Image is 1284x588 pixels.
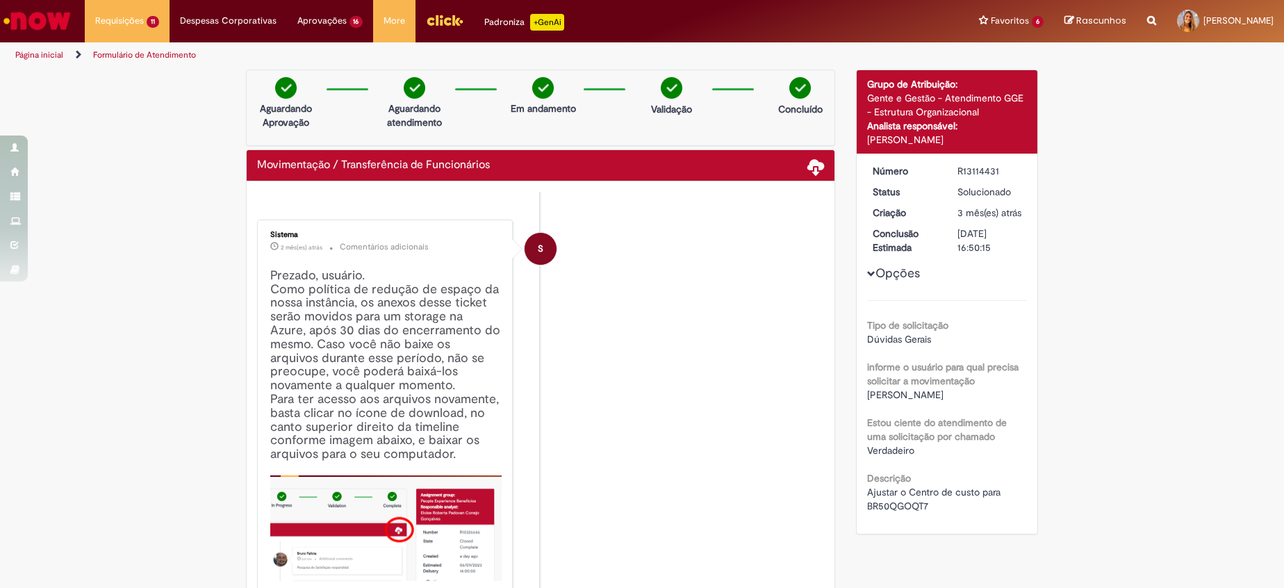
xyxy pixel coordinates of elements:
div: Sistema [270,231,502,239]
div: 30/05/2025 15:09:42 [957,206,1022,220]
dt: Status [862,185,948,199]
div: [PERSON_NAME] [867,133,1028,147]
div: Padroniza [484,14,564,31]
b: Tipo de solicitação [867,319,948,332]
span: Ajustar o Centro de custo para BR50QGOQT7 [867,486,1003,512]
img: check-circle-green.png [532,77,554,99]
span: Dúvidas Gerais [867,333,931,345]
time: 12/07/2025 01:21:26 [281,243,322,252]
img: ServiceNow [1,7,73,35]
span: 16 [349,16,363,28]
img: click_logo_yellow_360x200.png [426,10,463,31]
span: 6 [1032,16,1044,28]
dt: Conclusão Estimada [862,227,948,254]
dt: Criação [862,206,948,220]
dt: Número [862,164,948,178]
a: Página inicial [15,49,63,60]
p: Concluído [778,102,823,116]
div: R13114431 [957,164,1022,178]
span: 2 mês(es) atrás [281,243,322,252]
div: Analista responsável: [867,119,1028,133]
span: Rascunhos [1076,14,1126,27]
small: Comentários adicionais [340,241,429,253]
span: Despesas Corporativas [180,14,277,28]
p: Aguardando Aprovação [252,101,320,129]
p: Aguardando atendimento [381,101,448,129]
h2: Movimentação / Transferência de Funcionários Histórico de tíquete [257,159,490,172]
b: Descrição [867,472,911,484]
span: S [538,232,543,266]
time: 30/05/2025 15:09:42 [957,206,1021,219]
span: Baixar anexos [807,158,824,174]
span: Aprovações [297,14,347,28]
div: Gente e Gestão - Atendimento GGE - Estrutura Organizacional [867,91,1028,119]
img: check-circle-green.png [789,77,811,99]
span: Verdadeiro [867,444,914,457]
img: x_mdbda_azure_blob.picture2.png [270,475,502,581]
span: Requisições [95,14,144,28]
span: [PERSON_NAME] [1203,15,1274,26]
b: Estou ciente do atendimento de uma solicitação por chamado [867,416,1007,443]
span: [PERSON_NAME] [867,389,944,401]
img: check-circle-green.png [404,77,425,99]
span: 3 mês(es) atrás [957,206,1021,219]
p: Validação [651,102,692,116]
ul: Trilhas de página [10,42,846,68]
a: Formulário de Atendimento [93,49,196,60]
span: Favoritos [991,14,1029,28]
div: Solucionado [957,185,1022,199]
img: check-circle-green.png [661,77,682,99]
div: System [525,233,557,265]
span: 11 [147,16,159,28]
b: informe o usuário para qual precisa solicitar a movimentação [867,361,1019,387]
img: check-circle-green.png [275,77,297,99]
div: Grupo de Atribuição: [867,77,1028,91]
p: +GenAi [530,14,564,31]
p: Em andamento [511,101,576,115]
span: More [384,14,405,28]
div: [DATE] 16:50:15 [957,227,1022,254]
a: Rascunhos [1064,15,1126,28]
